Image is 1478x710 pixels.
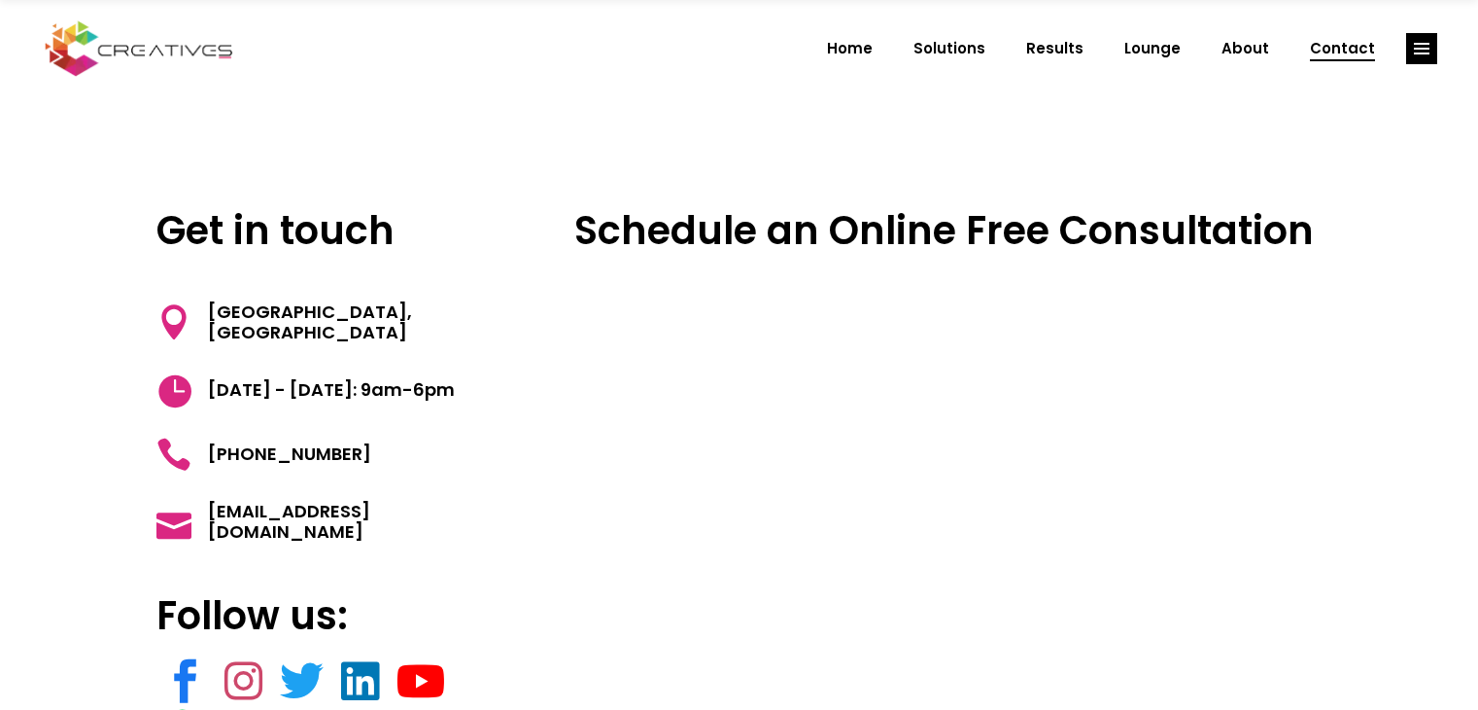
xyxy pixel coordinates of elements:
a: link [341,657,379,706]
a: Lounge [1104,23,1201,74]
a: link [163,657,207,706]
span: Contact [1310,23,1375,74]
a: Results [1006,23,1104,74]
span: [PHONE_NUMBER] [191,437,371,472]
span: Solutions [913,23,985,74]
span: About [1221,23,1269,74]
a: link [224,657,262,706]
h3: Follow us: [156,592,503,639]
a: link [396,657,446,706]
a: Home [807,23,893,74]
a: Contact [1289,23,1395,74]
span: [GEOGRAPHIC_DATA], [GEOGRAPHIC_DATA] [191,302,503,343]
img: Creatives [41,18,237,79]
a: link [280,657,324,706]
a: [EMAIL_ADDRESS][DOMAIN_NAME] [156,501,503,543]
span: Home [827,23,873,74]
a: [PHONE_NUMBER] [156,437,371,472]
span: [DATE] - [DATE]: 9am-6pm [191,373,455,408]
a: About [1201,23,1289,74]
h3: Schedule an Online Free Consultation [566,207,1322,254]
span: Lounge [1124,23,1181,74]
span: [EMAIL_ADDRESS][DOMAIN_NAME] [191,501,503,543]
a: link [1406,33,1437,64]
a: Solutions [893,23,1006,74]
span: Results [1026,23,1083,74]
h3: Get in touch [156,207,503,254]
